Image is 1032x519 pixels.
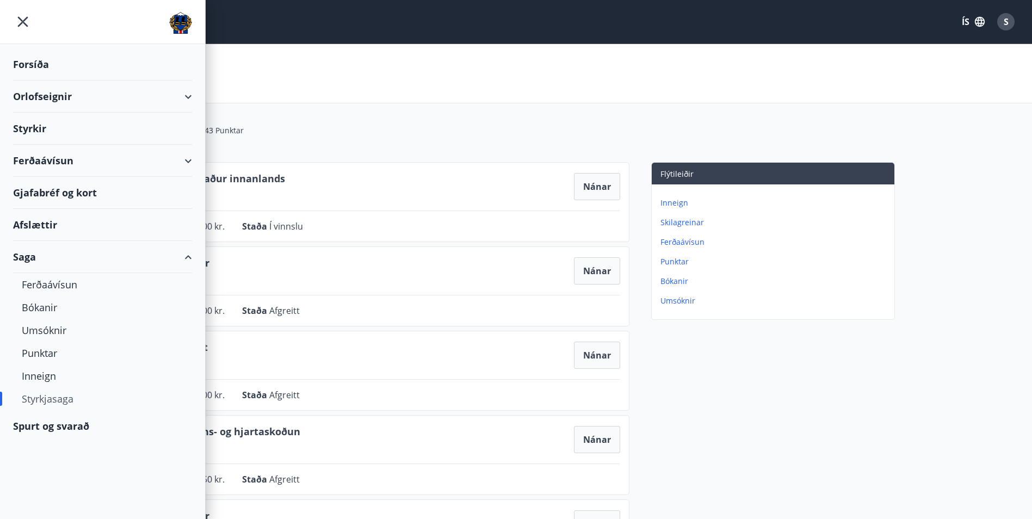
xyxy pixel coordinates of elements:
[22,273,183,296] div: Ferðaávísun
[22,296,183,319] div: Bókanir
[660,197,890,208] p: Inneign
[660,276,890,287] p: Bókanir
[242,473,269,485] span: Staða
[956,12,991,32] button: ÍS
[13,209,192,241] div: Afslættir
[269,305,300,317] span: Afgreitt
[149,171,285,190] span: Ferðakostnaður innanlands
[269,389,300,401] span: Afgreitt
[149,443,300,455] span: [DATE]
[269,220,303,232] span: Í vinnslu
[660,237,890,248] p: Ferðaávísun
[574,257,620,285] button: Nánar
[149,190,285,202] span: [DATE]
[660,256,890,267] p: Punktar
[169,12,192,34] img: union_logo
[149,424,300,443] span: Krabbameins- og hjartaskoðun
[574,342,620,369] button: Nánar
[660,169,694,179] span: Flýtileiðir
[242,389,269,401] span: Staða
[242,305,269,317] span: Staða
[22,387,183,410] div: Styrkjasaga
[13,410,192,442] div: Spurt og svarað
[13,241,192,273] div: Saga
[660,217,890,228] p: Skilagreinar
[13,145,192,177] div: Ferðaávísun
[269,473,300,485] span: Afgreitt
[205,125,244,136] span: 43 Punktar
[13,113,192,145] div: Styrkir
[242,220,269,232] span: Staða
[22,319,183,342] div: Umsóknir
[13,177,192,209] div: Gjafabréf og kort
[13,81,192,113] div: Orlofseignir
[22,342,183,364] div: Punktar
[574,173,620,200] button: Nánar
[1004,16,1009,28] span: S
[660,295,890,306] p: Umsóknir
[22,364,183,387] div: Inneign
[13,48,192,81] div: Forsíða
[574,426,620,453] button: Nánar
[13,12,33,32] button: menu
[993,9,1019,35] button: S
